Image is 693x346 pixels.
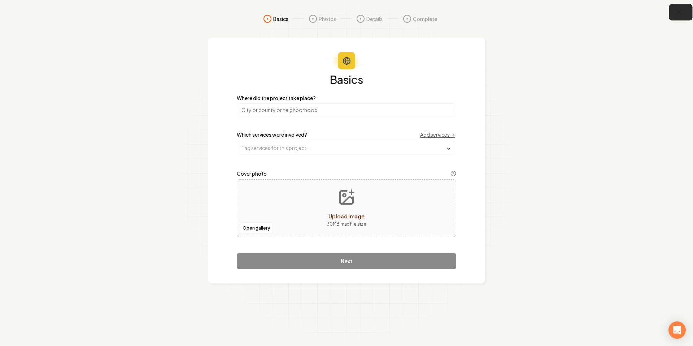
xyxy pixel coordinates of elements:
div: Open Intercom Messenger [668,321,686,339]
label: Where did the project take place? [237,95,456,101]
span: Photos [319,15,336,22]
input: Tag services for this project... [237,141,456,154]
span: Complete [413,15,437,22]
label: Which services were involved? [237,132,307,137]
a: Add services → [420,131,455,138]
button: Open gallery [240,222,273,234]
span: Upload image [328,213,365,219]
button: Upload image [321,183,372,234]
p: 30 MB max file size [327,221,366,228]
input: City or county or neighborhood [237,103,456,116]
h1: Basics [237,74,456,85]
label: Cover photo [237,169,456,178]
span: Details [366,15,383,22]
span: Basics [273,15,288,22]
